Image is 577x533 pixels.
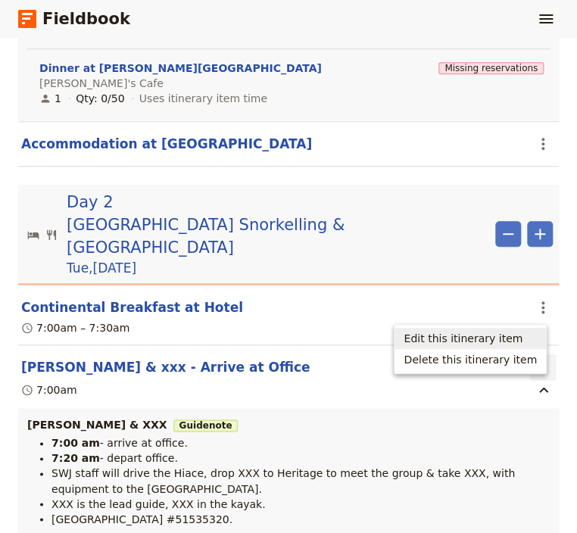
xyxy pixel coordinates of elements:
button: Edit day information [27,191,489,277]
span: - depart office. [100,452,178,464]
button: Remove [495,221,521,247]
span: SWJ staff will drive the Hiace, drop XXX to Heritage to meet the group & take XXX, with equipment... [51,467,518,494]
span: Missing reservations [438,62,544,74]
strong: 7:20 am [51,452,100,464]
span: Day 2 [67,191,114,214]
button: Edit this service option [39,61,322,76]
button: Edit this itinerary item [21,135,312,153]
button: Edit this itinerary item [21,298,243,316]
button: Edit this itinerary item [21,358,310,376]
div: 7:00am [21,382,77,397]
button: Show menu [533,6,559,32]
div: 1 [39,91,61,106]
button: Delete this itinerary item [395,349,546,370]
a: Fieldbook [18,6,130,32]
span: XXX is the lead guide, XXX in the kayak. [51,497,265,510]
span: [GEOGRAPHIC_DATA] #51535320. [51,513,232,525]
span: Edit this itinerary item [404,331,522,346]
span: [PERSON_NAME]'s Cafe [39,76,164,91]
button: Edit this itinerary item [395,328,546,349]
strong: 7:00 am [51,437,100,449]
div: 7:00am – 7:30am [21,320,129,335]
button: Add [527,221,553,247]
span: Tue , [DATE] [67,259,136,277]
h3: [PERSON_NAME] & XXX [27,417,550,432]
span: - arrive at office. [100,437,188,449]
span: [GEOGRAPHIC_DATA] Snorkelling & [GEOGRAPHIC_DATA] [67,214,489,259]
button: Actions [530,295,556,320]
div: Qty: 0/50 [76,91,124,106]
span: Delete this itinerary item [404,352,537,367]
button: Actions [530,131,556,157]
span: Uses itinerary item time [139,91,267,106]
span: Guide note [173,419,239,432]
